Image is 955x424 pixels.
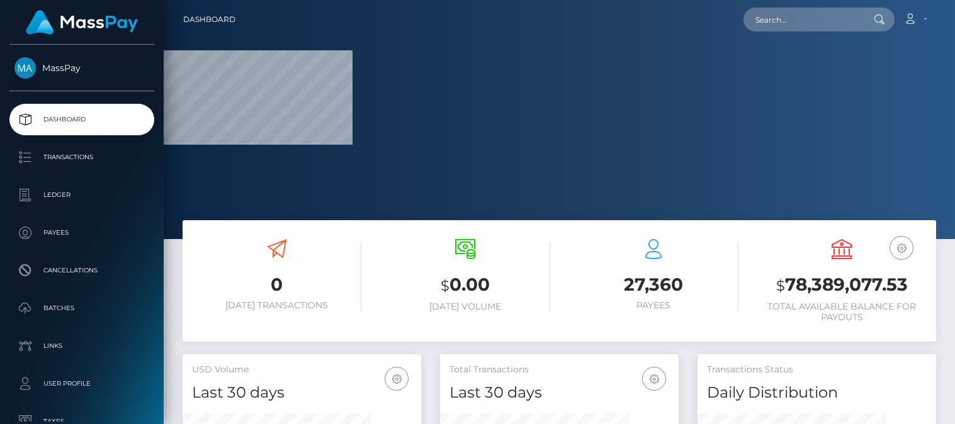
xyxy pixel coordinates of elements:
[14,186,149,204] p: Ledger
[569,272,738,297] h3: 27,360
[569,300,738,311] h6: Payees
[14,148,149,167] p: Transactions
[9,179,154,211] a: Ledger
[441,277,449,294] small: $
[14,57,36,79] img: MassPay
[449,364,669,376] h5: Total Transactions
[9,104,154,135] a: Dashboard
[192,364,412,376] h5: USD Volume
[9,293,154,324] a: Batches
[14,299,149,318] p: Batches
[776,277,785,294] small: $
[9,62,154,74] span: MassPay
[192,272,361,297] h3: 0
[449,382,669,404] h4: Last 30 days
[9,330,154,362] a: Links
[757,301,927,323] h6: Total Available Balance for Payouts
[183,6,235,33] a: Dashboard
[192,382,412,404] h4: Last 30 days
[14,223,149,242] p: Payees
[757,272,927,298] h3: 78,389,077.53
[707,382,927,404] h4: Daily Distribution
[9,217,154,248] a: Payees
[9,368,154,399] a: User Profile
[14,337,149,355] p: Links
[14,374,149,393] p: User Profile
[26,10,138,35] img: MassPay Logo
[14,110,149,129] p: Dashboard
[192,300,361,311] h6: [DATE] Transactions
[380,272,550,298] h3: 0.00
[9,142,154,173] a: Transactions
[380,301,550,312] h6: [DATE] Volume
[9,255,154,286] a: Cancellations
[743,8,862,31] input: Search...
[707,364,927,376] h5: Transactions Status
[14,261,149,280] p: Cancellations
